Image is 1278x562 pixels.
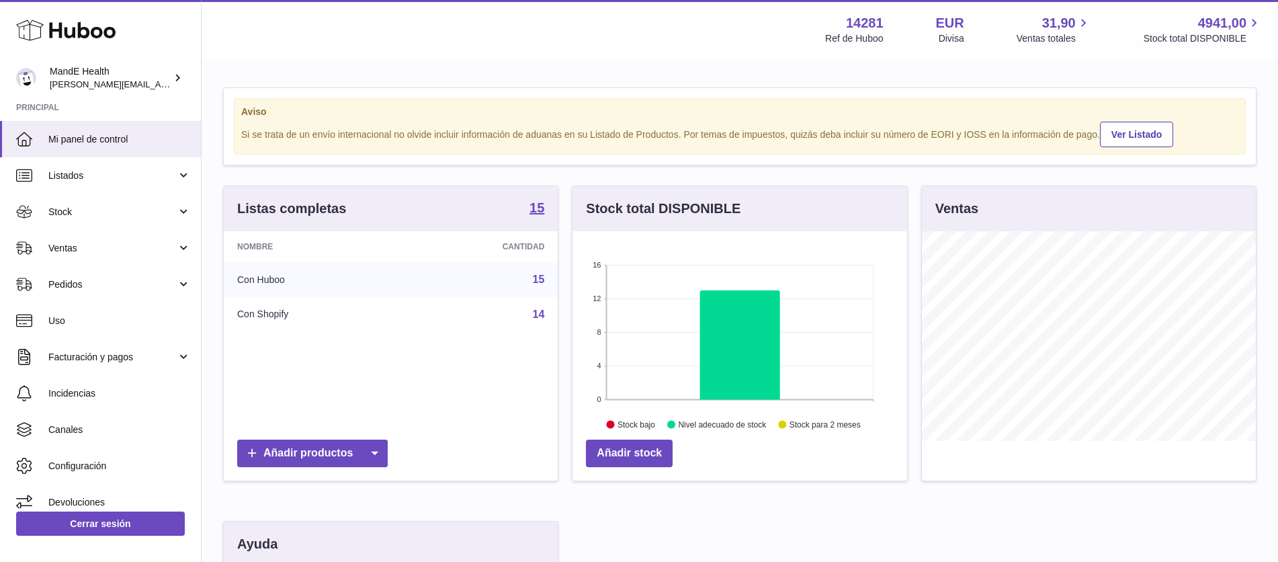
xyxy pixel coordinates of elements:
[846,14,884,32] strong: 14281
[237,440,388,467] a: Añadir productos
[48,424,191,436] span: Canales
[586,200,740,218] h3: Stock total DISPONIBLE
[1144,32,1262,45] span: Stock total DISPONIBLE
[48,315,191,327] span: Uso
[16,68,36,88] img: luis.mendieta@mandehealth.com
[237,200,346,218] h3: Listas completas
[50,79,341,89] span: [PERSON_NAME][EMAIL_ADDRESS][PERSON_NAME][DOMAIN_NAME]
[597,328,601,336] text: 8
[597,395,601,403] text: 0
[1100,122,1173,147] a: Ver Listado
[224,297,401,332] td: Con Shopify
[529,201,544,214] strong: 15
[241,120,1238,147] div: Si se trata de un envío internacional no olvide incluir información de aduanas en su Listado de P...
[1017,32,1091,45] span: Ventas totales
[593,294,601,303] text: 12
[48,133,191,146] span: Mi panel de control
[237,535,278,553] h3: Ayuda
[1144,14,1262,45] a: 4941,00 Stock total DISPONIBLE
[617,420,655,430] text: Stock bajo
[224,231,401,262] th: Nombre
[16,512,185,536] a: Cerrar sesión
[939,32,964,45] div: Divisa
[593,261,601,269] text: 16
[48,496,191,509] span: Devoluciones
[48,278,177,291] span: Pedidos
[401,231,558,262] th: Cantidad
[48,387,191,400] span: Incidencias
[48,206,177,218] span: Stock
[1042,14,1076,32] span: 31,90
[679,420,767,430] text: Nivel adecuado de stock
[936,14,964,32] strong: EUR
[533,274,545,285] a: 15
[224,262,401,297] td: Con Huboo
[790,420,861,430] text: Stock para 2 meses
[529,201,544,217] a: 15
[1017,14,1091,45] a: 31,90 Ventas totales
[533,309,545,320] a: 14
[586,440,673,467] a: Añadir stock
[241,106,1238,118] strong: Aviso
[1198,14,1246,32] span: 4941,00
[48,460,191,473] span: Configuración
[935,200,978,218] h3: Ventas
[48,351,177,364] span: Facturación y pagos
[597,362,601,370] text: 4
[50,65,171,91] div: MandE Health
[825,32,883,45] div: Ref de Huboo
[48,169,177,182] span: Listados
[48,242,177,255] span: Ventas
